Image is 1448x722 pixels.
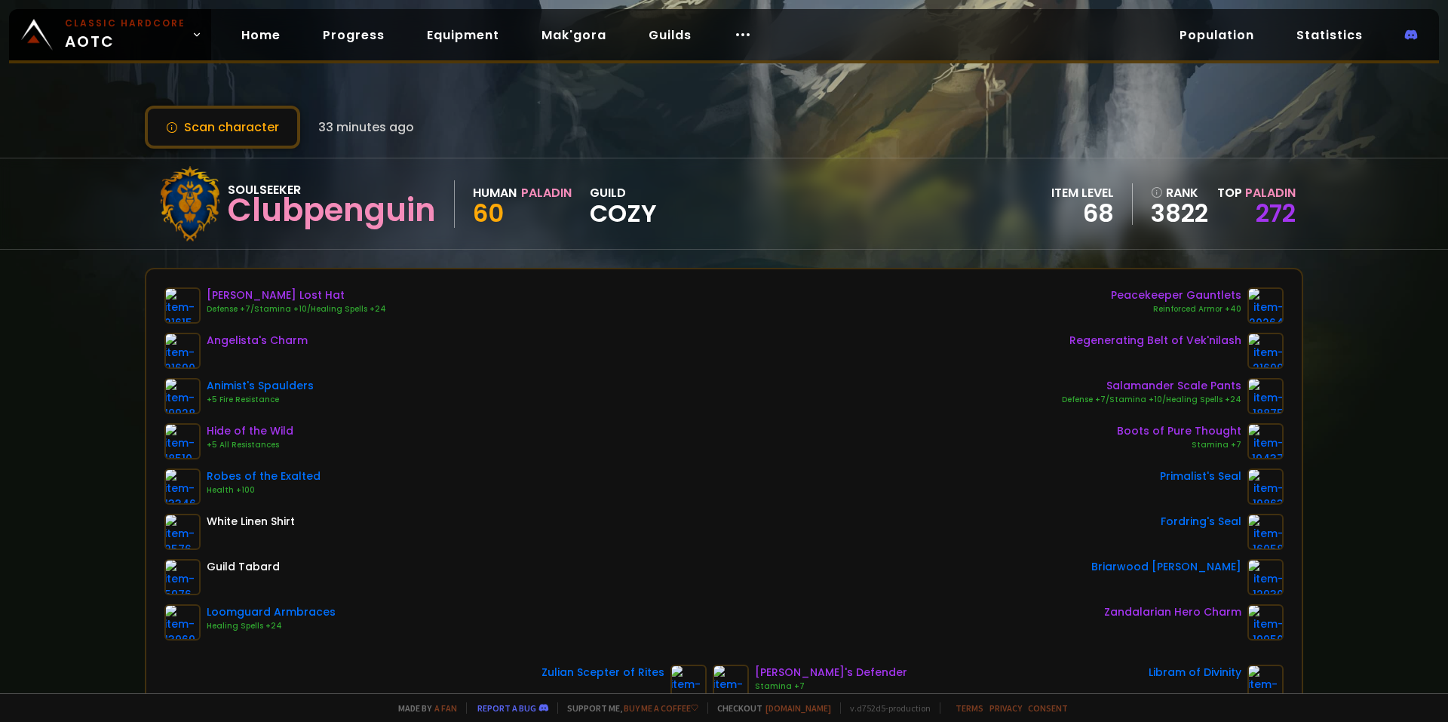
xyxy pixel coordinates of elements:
[1247,604,1284,641] img: item-19950
[207,394,314,406] div: +5 Fire Resistance
[207,333,308,349] div: Angelista's Charm
[1117,439,1241,451] div: Stamina +7
[590,202,657,225] span: Cozy
[1091,559,1241,575] div: Briarwood [PERSON_NAME]
[229,20,293,51] a: Home
[956,702,983,714] a: Terms
[1151,183,1208,202] div: rank
[65,17,186,30] small: Classic Hardcore
[1247,378,1284,414] img: item-18875
[207,559,280,575] div: Guild Tabard
[164,378,201,414] img: item-19928
[624,702,698,714] a: Buy me a coffee
[164,469,201,505] img: item-13346
[207,378,314,394] div: Animist's Spaulders
[477,702,536,714] a: Report a bug
[228,199,436,222] div: Clubpenguin
[1111,303,1241,315] div: Reinforced Armor +40
[989,702,1022,714] a: Privacy
[164,423,201,459] img: item-18510
[1062,378,1241,394] div: Salamander Scale Pants
[765,702,831,714] a: [DOMAIN_NAME]
[1247,287,1284,324] img: item-20264
[415,20,511,51] a: Equipment
[1062,394,1241,406] div: Defense +7/Stamina +10/Healing Spells +24
[557,702,698,714] span: Support me,
[207,514,295,530] div: White Linen Shirt
[1247,514,1284,550] img: item-16058
[1256,196,1296,230] a: 272
[65,17,186,53] span: AOTC
[755,665,907,681] div: [PERSON_NAME]'s Defender
[145,106,300,149] button: Scan character
[755,681,907,693] div: Stamina +7
[1247,559,1284,595] img: item-12930
[207,469,321,484] div: Robes of the Exalted
[840,702,931,714] span: v. d752d5 - production
[207,303,386,315] div: Defense +7/Stamina +10/Healing Spells +24
[670,665,707,701] img: item-22713
[434,702,457,714] a: a fan
[164,514,201,550] img: item-2576
[541,665,664,681] div: Zulian Scepter of Rites
[1245,184,1296,201] span: Paladin
[318,118,414,137] span: 33 minutes ago
[1161,514,1241,530] div: Fordring's Seal
[1149,665,1241,681] div: Libram of Divinity
[1247,333,1284,369] img: item-21609
[9,9,211,60] a: Classic HardcoreAOTC
[164,333,201,369] img: item-21690
[1284,20,1375,51] a: Statistics
[207,439,293,451] div: +5 All Resistances
[1247,665,1284,701] img: item-23201
[164,604,201,641] img: item-13969
[707,702,831,714] span: Checkout
[207,423,293,439] div: Hide of the Wild
[164,559,201,595] img: item-5976
[207,287,386,303] div: [PERSON_NAME] Lost Hat
[529,20,618,51] a: Mak'gora
[1111,287,1241,303] div: Peacekeeper Gauntlets
[389,702,457,714] span: Made by
[637,20,704,51] a: Guilds
[590,183,657,225] div: guild
[1217,183,1296,202] div: Top
[473,196,504,230] span: 60
[228,180,436,199] div: Soulseeker
[164,287,201,324] img: item-21615
[1167,20,1266,51] a: Population
[521,183,572,202] div: Paladin
[1160,469,1241,484] div: Primalist's Seal
[207,484,321,496] div: Health +100
[207,620,336,632] div: Healing Spells +24
[1247,469,1284,505] img: item-19863
[1069,333,1241,349] div: Regenerating Belt of Vek'nilash
[311,20,397,51] a: Progress
[1051,183,1114,202] div: item level
[1104,604,1241,620] div: Zandalarian Hero Charm
[1247,423,1284,459] img: item-19437
[1051,202,1114,225] div: 68
[1117,423,1241,439] div: Boots of Pure Thought
[473,183,517,202] div: Human
[207,604,336,620] div: Loomguard Armbraces
[713,665,749,701] img: item-17106
[1151,202,1208,225] a: 3822
[1028,702,1068,714] a: Consent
